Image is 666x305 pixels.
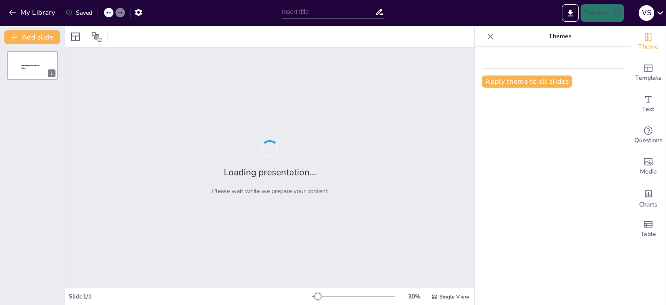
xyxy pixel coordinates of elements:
[65,9,92,17] div: Saved
[631,151,666,182] div: Add images, graphics, shapes or video
[631,57,666,89] div: Add ready made slides
[21,65,39,69] span: Sendsteps presentation editor
[282,6,375,18] input: Insert title
[7,51,58,80] div: 1
[639,4,654,22] button: V S
[631,120,666,151] div: Get real-time input from your audience
[91,32,102,42] span: Position
[640,167,657,177] span: Media
[404,292,424,301] div: 30 %
[640,230,656,239] span: Table
[581,4,624,22] button: Present
[4,30,60,44] button: Add slide
[224,166,316,178] h2: Loading presentation...
[635,73,662,83] span: Template
[482,75,572,88] button: Apply theme to all slides
[642,105,654,114] span: Text
[631,182,666,213] div: Add charts and graphs
[634,136,663,145] span: Questions
[639,200,657,210] span: Charts
[7,6,59,20] button: My Library
[631,213,666,245] div: Add a table
[562,4,579,22] button: Export to PowerPoint
[631,89,666,120] div: Add text boxes
[639,5,654,21] div: V S
[631,26,666,57] div: Change the overall theme
[497,26,622,47] p: Themes
[212,187,328,195] p: Please wait while we prepare your content
[69,292,312,301] div: Slide 1 / 1
[69,30,82,44] div: Layout
[638,42,658,52] span: Theme
[439,293,469,300] span: Single View
[48,69,55,77] div: 1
